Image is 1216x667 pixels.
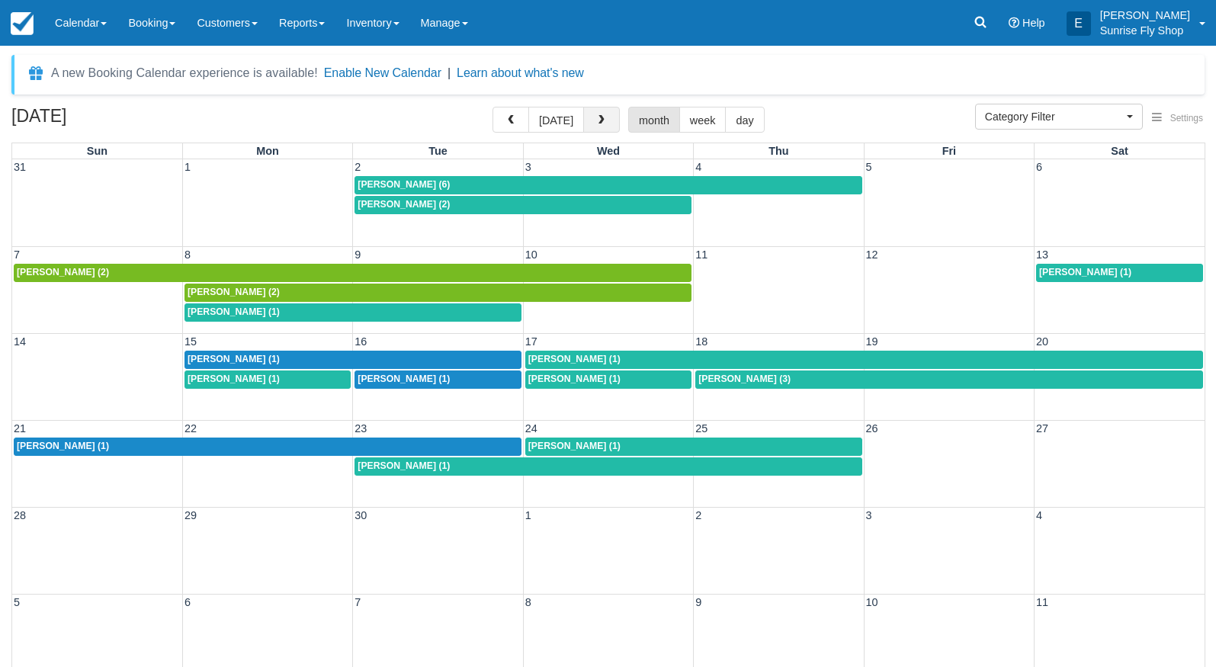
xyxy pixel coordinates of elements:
[184,303,521,322] a: [PERSON_NAME] (1)
[865,161,874,173] span: 5
[183,161,192,173] span: 1
[11,107,204,135] h2: [DATE]
[694,509,703,521] span: 2
[694,335,709,348] span: 18
[865,249,880,261] span: 12
[985,109,1123,124] span: Category Filter
[184,284,691,302] a: [PERSON_NAME] (2)
[184,351,521,369] a: [PERSON_NAME] (1)
[1035,335,1050,348] span: 20
[183,596,192,608] span: 6
[358,179,450,190] span: [PERSON_NAME] (6)
[1100,23,1190,38] p: Sunrise Fly Shop
[183,335,198,348] span: 15
[1036,264,1203,282] a: [PERSON_NAME] (1)
[188,306,280,317] span: [PERSON_NAME] (1)
[694,422,709,435] span: 25
[524,161,533,173] span: 3
[698,374,791,384] span: [PERSON_NAME] (3)
[865,335,880,348] span: 19
[17,441,109,451] span: [PERSON_NAME] (1)
[324,66,441,81] button: Enable New Calendar
[355,196,691,214] a: [PERSON_NAME] (2)
[14,438,521,456] a: [PERSON_NAME] (1)
[358,460,450,471] span: [PERSON_NAME] (1)
[525,438,862,456] a: [PERSON_NAME] (1)
[628,107,680,133] button: month
[188,354,280,364] span: [PERSON_NAME] (1)
[51,64,318,82] div: A new Booking Calendar experience is available!
[524,249,539,261] span: 10
[353,335,368,348] span: 16
[1035,596,1050,608] span: 11
[1039,267,1131,277] span: [PERSON_NAME] (1)
[12,596,21,608] span: 5
[1170,113,1203,123] span: Settings
[12,249,21,261] span: 7
[528,354,621,364] span: [PERSON_NAME] (1)
[457,66,584,79] a: Learn about what's new
[1009,18,1019,28] i: Help
[353,509,368,521] span: 30
[975,104,1143,130] button: Category Filter
[188,287,280,297] span: [PERSON_NAME] (2)
[183,249,192,261] span: 8
[679,107,727,133] button: week
[358,374,450,384] span: [PERSON_NAME] (1)
[725,107,764,133] button: day
[1067,11,1091,36] div: E
[865,422,880,435] span: 26
[184,370,351,389] a: [PERSON_NAME] (1)
[1035,509,1044,521] span: 4
[694,161,703,173] span: 4
[1143,107,1212,130] button: Settings
[695,370,1203,389] a: [PERSON_NAME] (3)
[597,145,620,157] span: Wed
[524,509,533,521] span: 1
[528,107,584,133] button: [DATE]
[353,422,368,435] span: 23
[1035,161,1044,173] span: 6
[1111,145,1128,157] span: Sat
[12,335,27,348] span: 14
[12,422,27,435] span: 21
[942,145,956,157] span: Fri
[355,370,521,389] a: [PERSON_NAME] (1)
[525,351,1203,369] a: [PERSON_NAME] (1)
[353,249,362,261] span: 9
[1022,17,1045,29] span: Help
[188,374,280,384] span: [PERSON_NAME] (1)
[448,66,451,79] span: |
[256,145,279,157] span: Mon
[183,509,198,521] span: 29
[353,596,362,608] span: 7
[1035,422,1050,435] span: 27
[524,596,533,608] span: 8
[355,457,861,476] a: [PERSON_NAME] (1)
[353,161,362,173] span: 2
[768,145,788,157] span: Thu
[865,509,874,521] span: 3
[524,422,539,435] span: 24
[14,264,691,282] a: [PERSON_NAME] (2)
[694,249,709,261] span: 11
[1035,249,1050,261] span: 13
[87,145,107,157] span: Sun
[358,199,450,210] span: [PERSON_NAME] (2)
[12,509,27,521] span: 28
[428,145,448,157] span: Tue
[17,267,109,277] span: [PERSON_NAME] (2)
[1100,8,1190,23] p: [PERSON_NAME]
[11,12,34,35] img: checkfront-main-nav-mini-logo.png
[355,176,861,194] a: [PERSON_NAME] (6)
[524,335,539,348] span: 17
[865,596,880,608] span: 10
[12,161,27,173] span: 31
[528,374,621,384] span: [PERSON_NAME] (1)
[525,370,691,389] a: [PERSON_NAME] (1)
[183,422,198,435] span: 22
[528,441,621,451] span: [PERSON_NAME] (1)
[694,596,703,608] span: 9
